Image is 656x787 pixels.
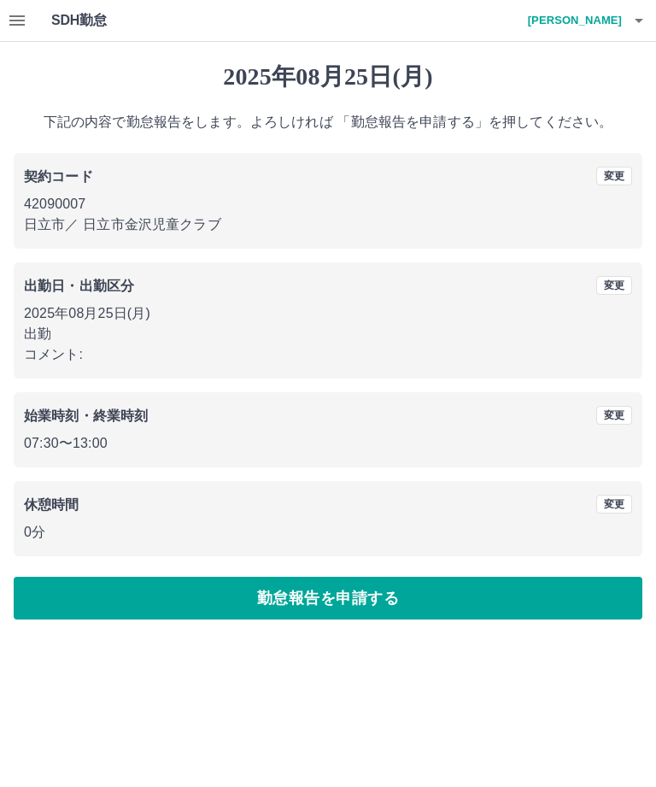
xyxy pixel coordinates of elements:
b: 出勤日・出勤区分 [24,279,134,293]
p: コメント: [24,344,632,365]
p: 出勤 [24,324,632,344]
h1: 2025年08月25日(月) [14,62,642,91]
button: 変更 [596,276,632,295]
b: 休憩時間 [24,497,79,512]
button: 変更 [596,167,632,185]
p: 2025年08月25日(月) [24,303,632,324]
button: 勤怠報告を申請する [14,577,642,620]
button: 変更 [596,406,632,425]
b: 契約コード [24,169,93,184]
p: 日立市 ／ 日立市金沢児童クラブ [24,214,632,235]
button: 変更 [596,495,632,514]
b: 始業時刻・終業時刻 [24,408,148,423]
p: 42090007 [24,194,632,214]
p: 07:30 〜 13:00 [24,433,632,454]
p: 0分 [24,522,632,543]
p: 下記の内容で勤怠報告をします。よろしければ 「勤怠報告を申請する」を押してください。 [14,112,642,132]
